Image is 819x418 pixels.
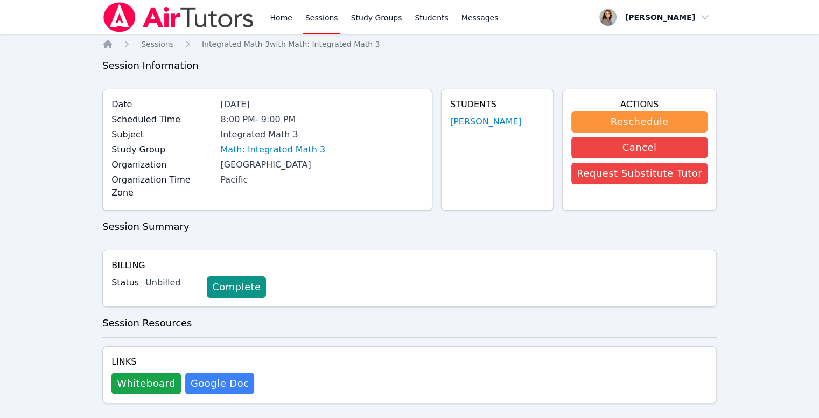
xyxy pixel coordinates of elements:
[202,40,380,48] span: Integrated Math 3 with Math: Integrated Math 3
[111,259,708,272] h4: Billing
[102,58,717,73] h3: Session Information
[102,39,717,50] nav: Breadcrumb
[141,39,174,50] a: Sessions
[202,39,380,50] a: Integrated Math 3with Math: Integrated Math 3
[145,276,198,289] div: Unbilled
[571,137,708,158] button: Cancel
[571,163,708,184] button: Request Substitute Tutor
[461,12,499,23] span: Messages
[111,113,214,126] label: Scheduled Time
[450,115,522,128] a: [PERSON_NAME]
[220,113,423,126] div: 8:00 PM - 9:00 PM
[571,111,708,133] button: Reschedule
[220,98,423,111] div: [DATE]
[207,276,266,298] a: Complete
[111,373,181,394] button: Whiteboard
[220,158,423,171] div: [GEOGRAPHIC_DATA]
[111,143,214,156] label: Study Group
[102,219,717,234] h3: Session Summary
[111,276,139,289] label: Status
[185,373,254,394] a: Google Doc
[111,98,214,111] label: Date
[111,128,214,141] label: Subject
[141,40,174,48] span: Sessions
[220,128,423,141] div: Integrated Math 3
[220,173,423,186] div: Pacific
[111,173,214,199] label: Organization Time Zone
[111,158,214,171] label: Organization
[102,316,717,331] h3: Session Resources
[571,98,708,111] h4: Actions
[220,143,325,156] a: Math: Integrated Math 3
[450,98,544,111] h4: Students
[111,356,254,368] h4: Links
[102,2,255,32] img: Air Tutors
